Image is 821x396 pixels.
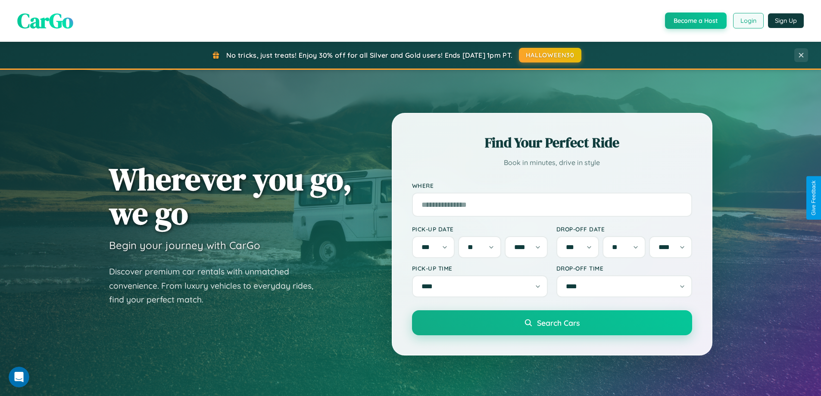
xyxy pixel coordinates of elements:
[109,239,260,252] h3: Begin your journey with CarGo
[109,265,325,307] p: Discover premium car rentals with unmatched convenience. From luxury vehicles to everyday rides, ...
[412,182,692,189] label: Where
[412,265,548,272] label: Pick-up Time
[811,181,817,215] div: Give Feedback
[226,51,512,59] span: No tricks, just treats! Enjoy 30% off for all Silver and Gold users! Ends [DATE] 1pm PT.
[519,48,581,62] button: HALLOWEEN30
[665,12,727,29] button: Become a Host
[556,225,692,233] label: Drop-off Date
[412,225,548,233] label: Pick-up Date
[412,133,692,152] h2: Find Your Perfect Ride
[733,13,764,28] button: Login
[412,310,692,335] button: Search Cars
[768,13,804,28] button: Sign Up
[9,367,29,387] iframe: Intercom live chat
[17,6,73,35] span: CarGo
[537,318,580,327] span: Search Cars
[556,265,692,272] label: Drop-off Time
[412,156,692,169] p: Book in minutes, drive in style
[109,162,352,230] h1: Wherever you go, we go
